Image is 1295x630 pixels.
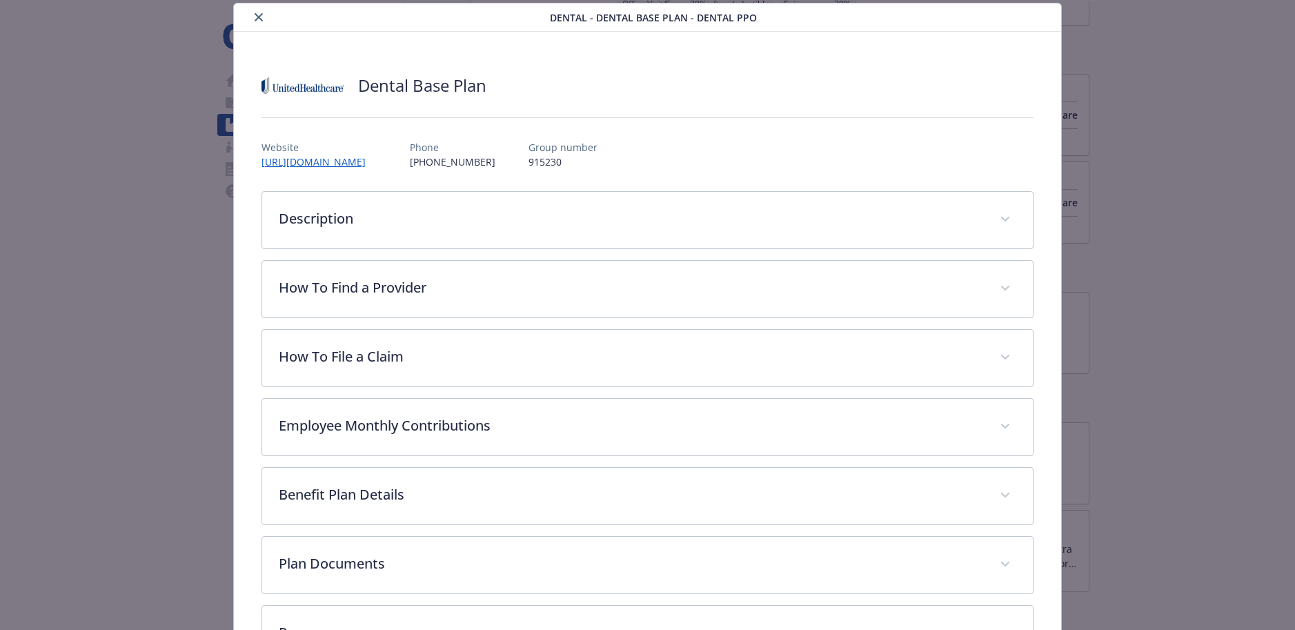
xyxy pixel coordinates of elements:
p: Employee Monthly Contributions [279,415,983,436]
p: 915230 [528,155,597,169]
img: United Healthcare Insurance Company [261,65,344,106]
p: Website [261,140,377,155]
div: Employee Monthly Contributions [262,399,1033,455]
div: Benefit Plan Details [262,468,1033,524]
p: Benefit Plan Details [279,484,983,505]
div: Plan Documents [262,537,1033,593]
div: Description [262,192,1033,248]
p: [PHONE_NUMBER] [410,155,495,169]
p: Phone [410,140,495,155]
h2: Dental Base Plan [358,74,486,97]
div: How To Find a Provider [262,261,1033,317]
span: Dental - Dental Base Plan - Dental PPO [550,10,757,25]
a: [URL][DOMAIN_NAME] [261,155,377,168]
p: How To Find a Provider [279,277,983,298]
div: How To File a Claim [262,330,1033,386]
button: close [250,9,267,26]
p: Plan Documents [279,553,983,574]
p: How To File a Claim [279,346,983,367]
p: Description [279,208,983,229]
p: Group number [528,140,597,155]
